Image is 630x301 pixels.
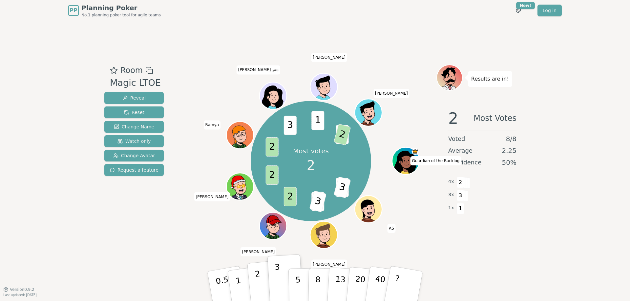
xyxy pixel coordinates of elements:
p: Most votes [293,146,329,156]
span: 8 / 8 [506,134,516,143]
span: Guardian of the Backlog is the host [412,148,419,155]
button: Click to change your avatar [261,83,286,109]
button: Watch only [104,135,164,147]
span: 2 [266,165,279,185]
span: Click to change your name [311,53,347,62]
span: 2 [457,177,464,188]
a: PPPlanning PokerNo.1 planning poker tool for agile teams [68,3,161,18]
span: 2 [266,137,279,157]
span: Version 0.9.2 [10,287,34,292]
button: Version0.9.2 [3,287,34,292]
span: 1 [312,111,325,130]
span: 2.25 [502,146,516,155]
span: Average [448,146,472,155]
span: 2 [307,156,315,175]
span: Planning Poker [81,3,161,12]
button: New! [513,5,524,16]
span: 4 x [448,178,454,185]
span: 3 [309,191,327,213]
span: 2 [448,110,458,126]
span: 1 x [448,204,454,212]
button: Add as favourite [110,65,118,76]
span: Request a feature [110,167,158,173]
div: Magic LTOE [110,76,161,90]
span: 3 [334,177,351,198]
span: Confidence [448,158,481,167]
button: Reveal [104,92,164,104]
span: Reset [124,109,144,116]
span: Change Avatar [113,152,155,159]
span: No.1 planning poker tool for agile teams [81,12,161,18]
span: Click to change your name [387,224,396,233]
span: 1 [457,203,464,214]
p: 3 [275,262,282,298]
span: (you) [271,69,279,72]
span: Room [120,65,143,76]
span: 2 [284,187,297,206]
span: Click to change your name [204,121,221,130]
span: 3 x [448,191,454,198]
span: Click to change your name [410,156,461,165]
span: Watch only [117,138,151,144]
button: Change Name [104,121,164,133]
button: Request a feature [104,164,164,176]
span: Click to change your name [311,260,347,269]
span: 50 % [502,158,516,167]
span: Click to change your name [237,66,280,75]
span: Click to change your name [194,192,230,201]
span: 3 [457,190,464,201]
span: Most Votes [473,110,516,126]
a: Log in [537,5,562,16]
span: 2 [334,124,351,146]
button: Change Avatar [104,150,164,161]
span: Click to change your name [240,247,276,256]
p: Results are in! [471,74,509,84]
span: Change Name [114,123,154,130]
span: Voted [448,134,465,143]
span: Click to change your name [373,89,409,98]
span: PP [70,7,77,14]
span: Last updated: [DATE] [3,293,37,297]
div: New! [516,2,535,9]
button: Reset [104,106,164,118]
span: 3 [284,116,297,135]
span: Reveal [122,95,146,101]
